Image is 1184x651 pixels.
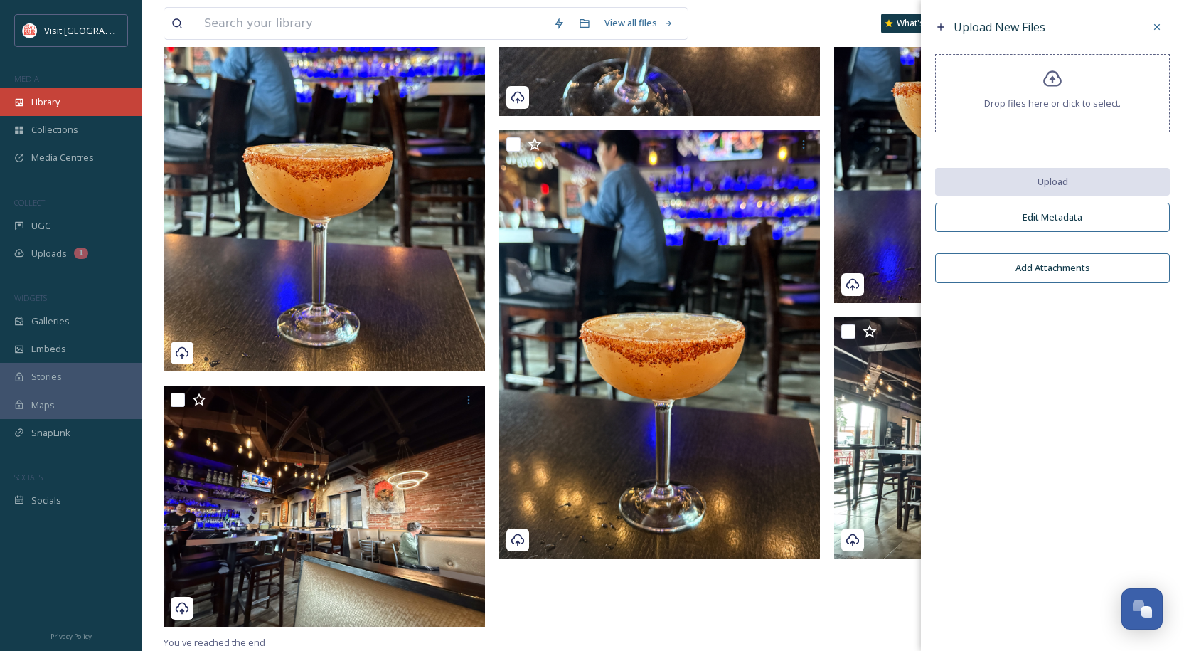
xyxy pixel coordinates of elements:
[954,19,1045,35] span: Upload New Files
[31,314,70,328] span: Galleries
[164,636,265,649] span: You've reached the end
[1121,588,1163,630] button: Open Chat
[14,292,47,303] span: WIDGETS
[44,23,154,37] span: Visit [GEOGRAPHIC_DATA]
[197,8,546,39] input: Search your library
[935,168,1170,196] button: Upload
[935,253,1170,282] button: Add Attachments
[935,203,1170,232] button: Edit Metadata
[31,342,66,356] span: Embeds
[23,23,37,38] img: vsbm-stackedMISH_CMYKlogo2017.jpg
[834,317,1156,559] img: 081225_Jesús-01.jpg
[14,73,39,84] span: MEDIA
[14,472,43,482] span: SOCIALS
[74,248,88,259] div: 1
[31,426,70,440] span: SnapLink
[31,247,67,260] span: Uploads
[31,95,60,109] span: Library
[984,97,1121,110] span: Drop files here or click to select.
[14,197,45,208] span: COLLECT
[50,627,92,644] a: Privacy Policy
[499,130,821,559] img: 081225_Jesús-03.jpg
[50,632,92,641] span: Privacy Policy
[31,370,62,383] span: Stories
[31,398,55,412] span: Maps
[164,386,485,627] img: 081225_Jesús-02.jpg
[31,219,50,233] span: UGC
[881,14,952,33] a: What's New
[31,494,61,507] span: Socials
[31,151,94,164] span: Media Centres
[597,9,681,37] a: View all files
[31,123,78,137] span: Collections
